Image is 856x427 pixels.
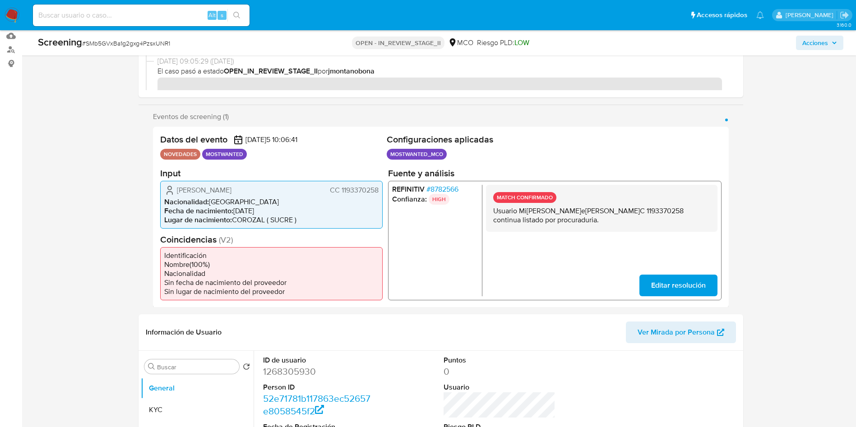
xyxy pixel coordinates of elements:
[444,365,555,378] dd: 0
[756,11,764,19] a: Notificaciones
[227,9,246,22] button: search-icon
[263,355,375,365] dt: ID de usuario
[148,363,155,370] button: Buscar
[786,11,837,19] p: david.marinmartinez@mercadolibre.com.co
[796,36,843,50] button: Acciones
[444,382,555,392] dt: Usuario
[626,321,736,343] button: Ver Mirada por Persona
[837,21,851,28] span: 3.160.0
[802,36,828,50] span: Acciones
[157,363,236,371] input: Buscar
[352,37,444,49] p: OPEN - IN_REVIEW_STAGE_II
[263,392,370,418] a: 52e71781b117863ec52657e8058545f2
[141,377,254,399] button: General
[638,321,715,343] span: Ver Mirada por Persona
[208,11,216,19] span: Alt
[448,38,473,48] div: MCO
[477,38,529,48] span: Riesgo PLD:
[38,35,82,49] b: Screening
[444,355,555,365] dt: Puntos
[697,10,747,20] span: Accesos rápidos
[221,11,223,19] span: s
[33,9,250,21] input: Buscar usuario o caso...
[263,365,375,378] dd: 1268305930
[514,37,529,48] span: LOW
[141,399,254,421] button: KYC
[146,328,222,337] h1: Información de Usuario
[840,10,849,20] a: Salir
[243,363,250,373] button: Volver al orden por defecto
[82,39,170,48] span: # SMb5GVxBa1g2gxg4PzsxUNR1
[263,382,375,392] dt: Person ID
